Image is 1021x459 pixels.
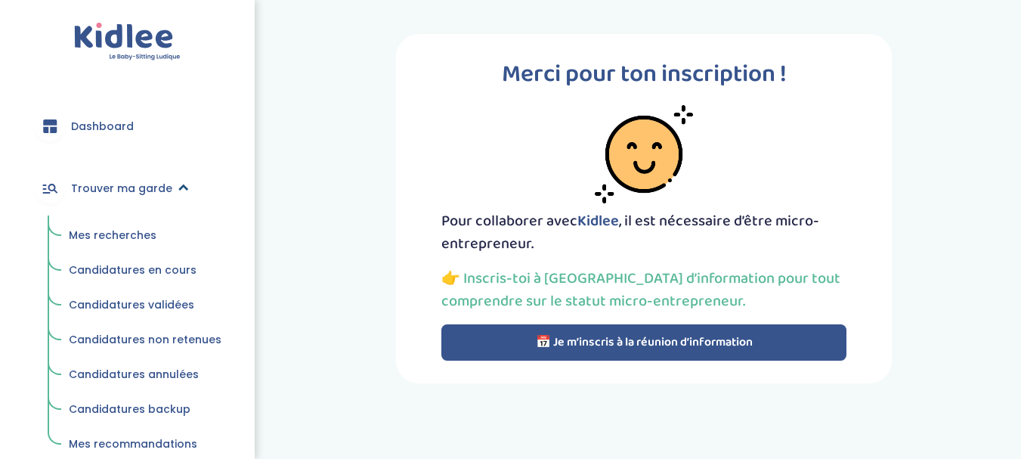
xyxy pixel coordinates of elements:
span: Kidlee [577,209,619,233]
img: logo.svg [74,23,181,61]
img: smiley-face [595,105,693,203]
a: Candidatures annulées [58,361,232,389]
span: Candidatures en cours [69,262,196,278]
button: 📅 Je m’inscris à la réunion d’information [441,324,846,361]
a: Candidatures backup [58,395,232,424]
span: Mes recommandations [69,436,197,451]
span: Mes recherches [69,228,156,243]
a: Candidatures non retenues [58,326,232,355]
a: Trouver ma garde [23,161,232,216]
span: Candidatures annulées [69,367,199,382]
span: Candidatures backup [69,402,190,417]
p: 👉 Inscris-toi à [GEOGRAPHIC_DATA] d’information pour tout comprendre sur le statut micro-entrepre... [441,267,846,312]
a: Dashboard [23,99,232,154]
a: Candidatures validées [58,291,232,320]
a: Mes recherches [58,222,232,250]
p: Pour collaborer avec , il est nécessaire d’être micro-entrepreneur. [441,209,846,255]
span: Candidatures validées [69,297,194,312]
a: Mes recommandations [58,430,232,459]
a: Candidatures en cours [58,256,232,285]
p: Merci pour ton inscription ! [441,57,846,93]
span: Candidatures non retenues [69,332,221,347]
span: Trouver ma garde [71,181,172,197]
span: Dashboard [71,119,134,135]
